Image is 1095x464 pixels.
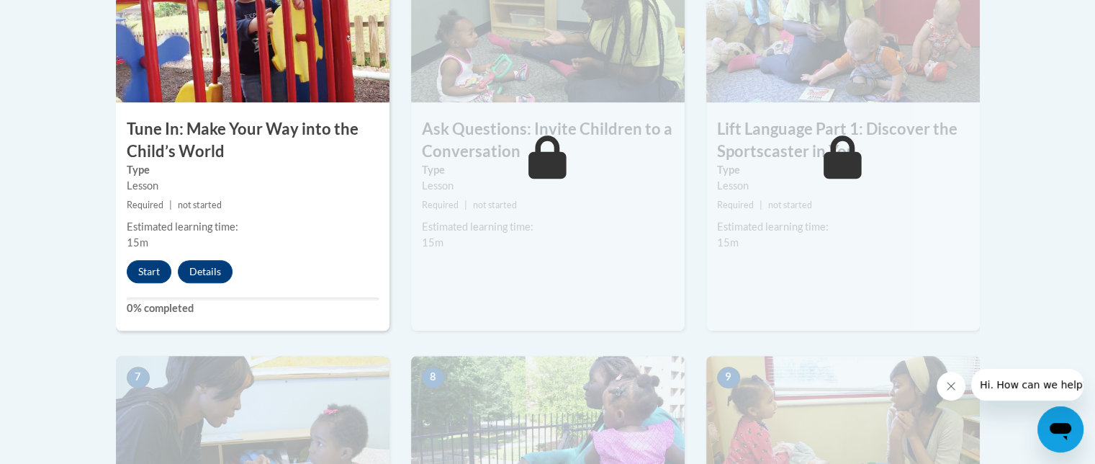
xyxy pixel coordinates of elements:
span: 9 [717,367,740,388]
label: Type [717,162,969,178]
div: Lesson [422,178,674,194]
span: Hi. How can we help? [9,10,117,22]
span: 8 [422,367,445,388]
label: Type [127,162,379,178]
span: 15m [717,236,739,249]
div: Estimated learning time: [127,219,379,235]
div: Estimated learning time: [422,219,674,235]
div: Estimated learning time: [717,219,969,235]
span: Required [127,200,163,210]
span: not started [473,200,517,210]
span: | [464,200,467,210]
span: Required [422,200,459,210]
div: Lesson [717,178,969,194]
h3: Ask Questions: Invite Children to a Conversation [411,118,685,163]
button: Details [178,260,233,283]
span: not started [768,200,812,210]
span: 7 [127,367,150,388]
iframe: Close message [937,372,965,401]
label: 0% completed [127,300,379,316]
span: 15m [422,236,443,249]
span: not started [178,200,222,210]
div: Lesson [127,178,379,194]
span: | [169,200,172,210]
iframe: Message from company [971,369,1083,401]
iframe: Button to launch messaging window [1037,406,1083,452]
span: 15m [127,236,148,249]
button: Start [127,260,171,283]
h3: Tune In: Make Your Way into the Child’s World [116,118,389,163]
label: Type [422,162,674,178]
h3: Lift Language Part 1: Discover the Sportscaster in You [706,118,980,163]
span: Required [717,200,754,210]
span: | [760,200,762,210]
